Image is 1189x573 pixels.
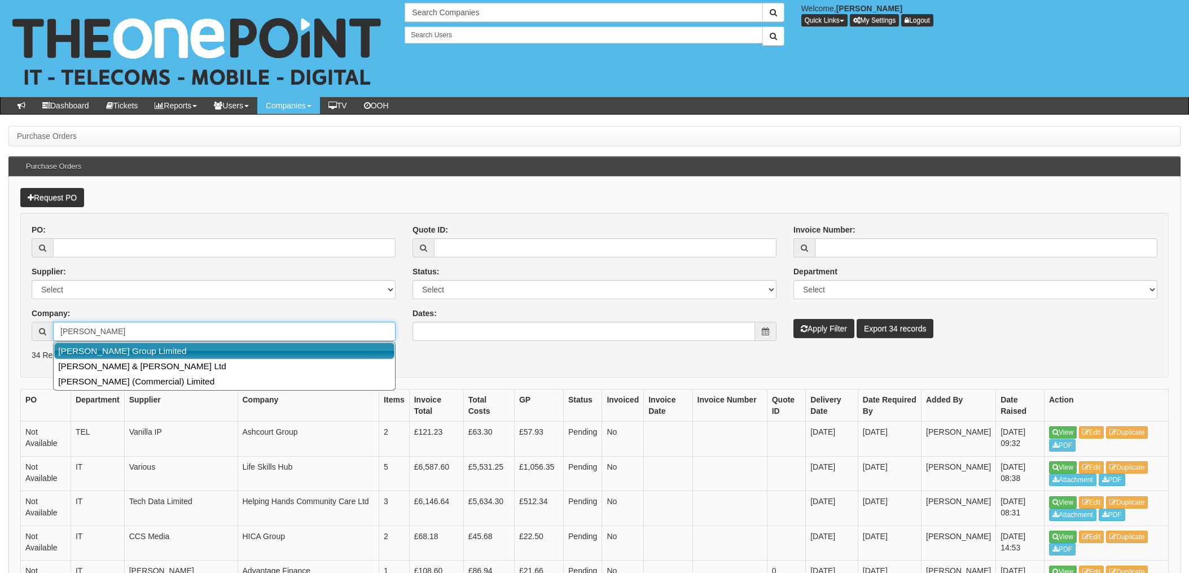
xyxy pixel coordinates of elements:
td: [DATE] [806,491,858,526]
td: [DATE] [806,456,858,491]
a: PDF [1049,543,1076,555]
td: £45.68 [463,526,514,561]
th: GP [514,390,563,422]
td: £121.23 [409,422,463,457]
a: View [1049,426,1077,439]
td: Life Skills Hub [238,456,379,491]
td: Pending [564,422,602,457]
td: £6,146.64 [409,491,463,526]
a: Duplicate [1106,531,1148,543]
button: Quick Links [801,14,848,27]
a: My Settings [850,14,900,27]
td: £5,531.25 [463,456,514,491]
td: [DATE] 14:53 [996,526,1045,561]
th: Action [1045,390,1169,422]
td: [DATE] [858,491,921,526]
th: Date Raised [996,390,1045,422]
th: Invoice Total [409,390,463,422]
th: Items [379,390,410,422]
td: No [602,491,644,526]
a: TV [320,97,356,114]
button: Apply Filter [793,319,854,338]
label: PO: [32,224,46,235]
a: Logout [901,14,933,27]
b: [PERSON_NAME] [836,4,902,13]
th: PO [21,390,71,422]
th: Company [238,390,379,422]
td: 2 [379,422,410,457]
th: Invoice Number [692,390,767,422]
td: Not Available [21,422,71,457]
a: [PERSON_NAME] (Commercial) Limited [55,374,394,389]
th: Supplier [124,390,238,422]
td: No [602,526,644,561]
a: Attachment [1049,509,1096,521]
label: Company: [32,308,70,319]
td: 3 [379,491,410,526]
td: HICA Group [238,526,379,561]
a: Attachment [1049,474,1096,486]
td: TEL [71,422,124,457]
td: [DATE] [858,456,921,491]
th: Invoice Date [644,390,692,422]
a: Edit [1079,461,1104,474]
a: Export 34 records [857,319,934,338]
label: Department [793,266,837,277]
a: Companies [257,97,320,114]
td: £68.18 [409,526,463,561]
th: Department [71,390,124,422]
th: Date Required By [858,390,921,422]
a: Users [205,97,257,114]
h3: Purchase Orders [20,157,87,176]
a: Edit [1079,496,1104,509]
td: [DATE] 08:31 [996,491,1045,526]
a: OOH [356,97,397,114]
a: PDF [1099,474,1125,486]
td: No [602,456,644,491]
a: Tickets [98,97,147,114]
td: Pending [564,526,602,561]
a: Dashboard [34,97,98,114]
th: Status [564,390,602,422]
td: Not Available [21,526,71,561]
td: Not Available [21,456,71,491]
label: Supplier: [32,266,66,277]
td: £1,056.35 [514,456,563,491]
a: [PERSON_NAME] Group Limited [54,343,394,359]
td: [DATE] [806,526,858,561]
td: Not Available [21,491,71,526]
th: Invoiced [602,390,644,422]
a: Edit [1079,426,1104,439]
label: Quote ID: [413,224,448,235]
td: 2 [379,526,410,561]
a: Duplicate [1106,496,1148,509]
a: Duplicate [1106,426,1148,439]
input: Search Users [405,27,762,43]
td: £57.93 [514,422,563,457]
a: Reports [146,97,205,114]
td: £63.30 [463,422,514,457]
td: [DATE] 08:38 [996,456,1045,491]
li: Purchase Orders [17,130,77,142]
a: PDF [1049,439,1076,452]
td: Tech Data Limited [124,491,238,526]
td: [PERSON_NAME] [922,456,996,491]
td: £5,634.30 [463,491,514,526]
td: IT [71,491,124,526]
th: Delivery Date [806,390,858,422]
a: Edit [1079,531,1104,543]
label: Dates: [413,308,437,319]
td: Various [124,456,238,491]
th: Total Costs [463,390,514,422]
td: £22.50 [514,526,563,561]
td: £6,587.60 [409,456,463,491]
td: [PERSON_NAME] [922,526,996,561]
td: IT [71,526,124,561]
td: £512.34 [514,491,563,526]
label: Status: [413,266,439,277]
td: IT [71,456,124,491]
a: View [1049,496,1077,509]
td: [DATE] 09:32 [996,422,1045,457]
a: PDF [1099,509,1125,521]
td: [PERSON_NAME] [922,491,996,526]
